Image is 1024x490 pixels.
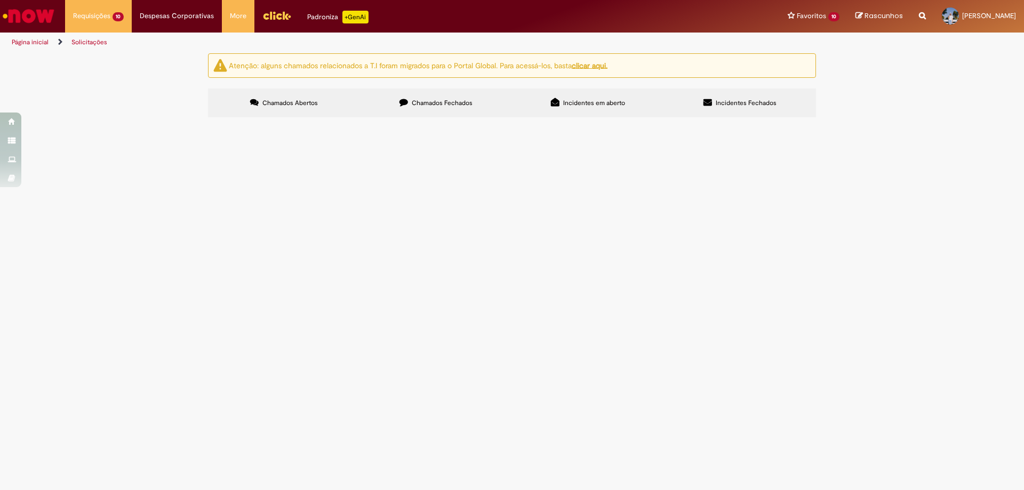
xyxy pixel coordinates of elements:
span: 10 [113,12,124,21]
span: 10 [828,12,839,21]
a: clicar aqui. [572,60,607,70]
ul: Trilhas de página [8,33,675,52]
a: Rascunhos [855,11,903,21]
span: [PERSON_NAME] [962,11,1016,20]
span: Chamados Abertos [262,99,318,107]
img: click_logo_yellow_360x200.png [262,7,291,23]
span: Favoritos [797,11,826,21]
span: Requisições [73,11,110,21]
ng-bind-html: Atenção: alguns chamados relacionados a T.I foram migrados para o Portal Global. Para acessá-los,... [229,60,607,70]
span: Incidentes em aberto [563,99,625,107]
span: Incidentes Fechados [716,99,777,107]
a: Página inicial [12,38,49,46]
span: More [230,11,246,21]
span: Chamados Fechados [412,99,473,107]
p: +GenAi [342,11,369,23]
span: Despesas Corporativas [140,11,214,21]
img: ServiceNow [1,5,56,27]
a: Solicitações [71,38,107,46]
span: Rascunhos [865,11,903,21]
div: Padroniza [307,11,369,23]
